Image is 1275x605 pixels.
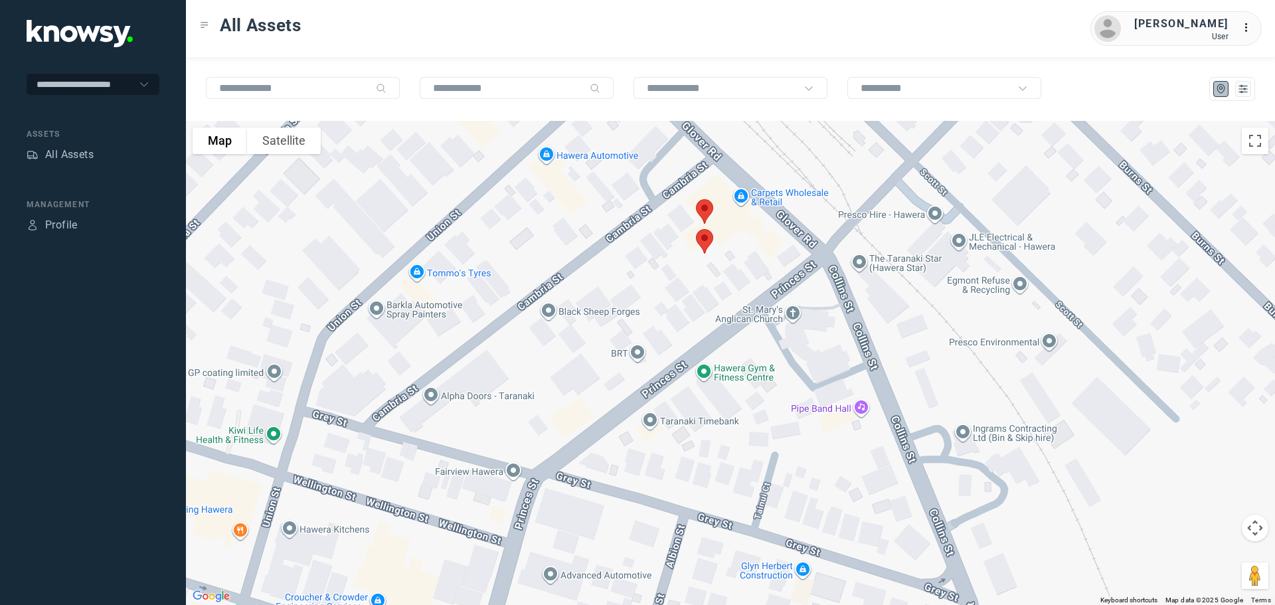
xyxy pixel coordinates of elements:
[1242,20,1258,36] div: :
[1242,515,1268,541] button: Map camera controls
[27,147,94,163] a: AssetsAll Assets
[590,83,600,94] div: Search
[27,149,39,161] div: Assets
[45,147,94,163] div: All Assets
[1237,83,1249,95] div: List
[1242,23,1256,33] tspan: ...
[1251,596,1271,604] a: Terms (opens in new tab)
[1242,128,1268,154] button: Toggle fullscreen view
[220,13,301,37] span: All Assets
[1215,83,1227,95] div: Map
[27,20,133,47] img: Application Logo
[247,128,321,154] button: Show satellite imagery
[27,128,159,140] div: Assets
[376,83,386,94] div: Search
[189,588,233,605] img: Google
[27,217,78,233] a: ProfileProfile
[1242,20,1258,38] div: :
[27,199,159,211] div: Management
[1242,562,1268,589] button: Drag Pegman onto the map to open Street View
[193,128,247,154] button: Show street map
[1134,32,1229,41] div: User
[1094,15,1121,42] img: avatar.png
[200,21,209,30] div: Toggle Menu
[1100,596,1157,605] button: Keyboard shortcuts
[1134,16,1229,32] div: [PERSON_NAME]
[189,588,233,605] a: Open this area in Google Maps (opens a new window)
[45,217,78,233] div: Profile
[27,219,39,231] div: Profile
[1165,596,1243,604] span: Map data ©2025 Google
